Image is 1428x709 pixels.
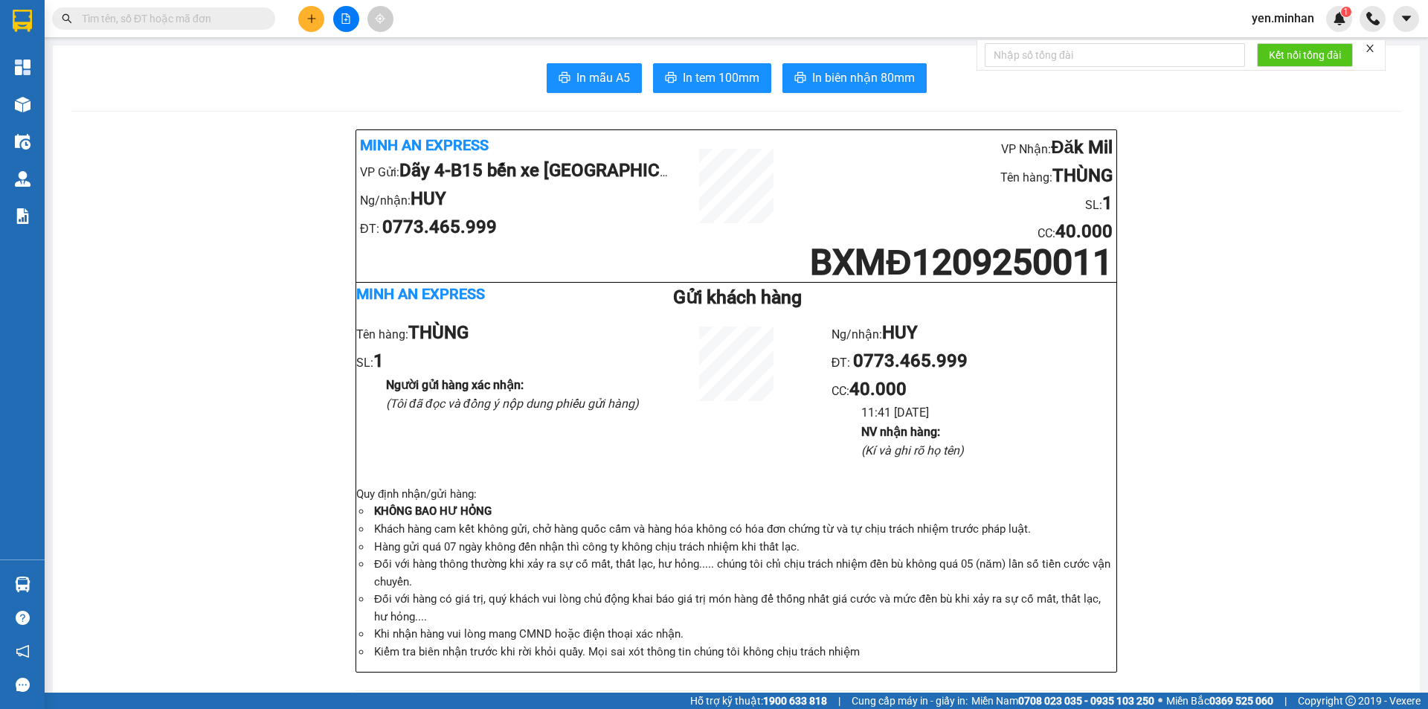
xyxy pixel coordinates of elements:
[832,319,1116,347] li: Ng/nhận:
[367,6,393,32] button: aim
[1343,7,1348,17] span: 1
[861,425,940,439] b: NV nhận hàng :
[852,693,968,709] span: Cung cấp máy in - giấy in:
[1341,7,1351,17] sup: 1
[408,322,469,343] b: THÙNG
[371,521,1116,539] li: Khách hàng cam kết không gửi, chở hàng quốc cấm và hàng hóa không có hóa đơn chứng từ và tự chịu ...
[832,319,1116,460] ul: CC
[971,693,1154,709] span: Miền Nam
[306,13,317,24] span: plus
[371,644,1116,661] li: Kiểm tra biên nhận trước khi rời khỏi quầy. Mọi sai xót thông tin chúng tôi không chịu trách nhiệm
[838,693,840,709] span: |
[371,591,1116,626] li: Đối với hàng có giá trị, quý khách vui lòng chủ động khai báo giá trị món hàng để thống nhất giá ...
[1055,221,1113,242] b: 40.000
[16,644,30,658] span: notification
[1018,695,1154,707] strong: 0708 023 035 - 0935 103 250
[360,157,674,185] li: VP Gửi:
[371,556,1116,591] li: Đối với hàng thông thường khi xảy ra sự cố mất, thất lạc, hư hỏng..... chúng tôi chỉ chịu trách n...
[375,13,385,24] span: aim
[62,13,72,24] span: search
[1400,12,1413,25] span: caret-down
[1284,693,1287,709] span: |
[1366,12,1380,25] img: phone-icon
[985,43,1245,67] input: Nhập số tổng đài
[559,71,570,86] span: printer
[386,378,524,392] b: Người gửi hàng xác nhận :
[812,68,915,87] span: In biên nhận 80mm
[333,6,359,32] button: file-add
[673,286,802,308] b: Gửi khách hàng
[547,63,642,93] button: printerIn mẫu A5
[846,384,907,398] span: :
[356,319,641,347] li: Tên hàng:
[399,160,718,181] b: Dãy 4-B15 bến xe [GEOGRAPHIC_DATA]
[356,347,641,376] li: SL:
[371,626,1116,644] li: Khi nhận hàng vui lòng mang CMND hoặc điện thoại xác nhận.
[15,577,30,592] img: warehouse-icon
[15,208,30,224] img: solution-icon
[1052,165,1113,186] b: THÙNG
[1052,226,1113,240] span: :
[371,539,1116,556] li: Hàng gửi quá 07 ngày không đến nhận thì công ty không chịu trách nhiệm khi thất lạc.
[1166,693,1273,709] span: Miền Bắc
[373,350,384,371] b: 1
[16,678,30,692] span: message
[763,695,827,707] strong: 1900 633 818
[1345,696,1356,706] span: copyright
[1333,12,1346,25] img: icon-new-feature
[1393,6,1419,32] button: caret-down
[360,214,674,242] li: ĐT:
[360,185,674,214] li: Ng/nhận:
[665,71,677,86] span: printer
[15,134,30,150] img: warehouse-icon
[356,285,485,303] b: Minh An Express
[82,10,257,27] input: Tìm tên, số ĐT hoặc mã đơn
[799,162,1113,190] li: Tên hàng:
[13,10,32,32] img: logo-vxr
[861,403,1116,422] li: 11:41 [DATE]
[683,68,759,87] span: In tem 100mm
[849,379,907,400] b: 40.000
[356,486,1116,661] div: Quy định nhận/gửi hàng :
[653,63,771,93] button: printerIn tem 100mm
[882,322,918,343] b: HUY
[861,443,964,458] i: (Kí và ghi rõ họ tên)
[298,6,324,32] button: plus
[794,71,806,86] span: printer
[1158,698,1162,704] span: ⚪️
[15,60,30,75] img: dashboard-icon
[1269,47,1341,63] span: Kết nối tổng đài
[1209,695,1273,707] strong: 0369 525 060
[374,504,492,518] strong: KHÔNG BAO HƯ HỎNG
[853,350,968,371] b: 0773.465.999
[1240,9,1326,28] span: yen.minhan
[782,63,927,93] button: printerIn biên nhận 80mm
[832,347,1116,376] li: ĐT:
[799,134,1113,162] li: VP Nhận:
[799,246,1113,278] h1: BXMĐ1209250011
[799,218,1113,246] li: CC
[360,136,489,154] b: Minh An Express
[1051,137,1113,158] b: Đăk Mil
[576,68,630,87] span: In mẫu A5
[1102,193,1113,214] b: 1
[382,216,497,237] b: 0773.465.999
[799,190,1113,218] li: SL:
[16,611,30,625] span: question-circle
[15,97,30,112] img: warehouse-icon
[690,693,827,709] span: Hỗ trợ kỹ thuật:
[15,171,30,187] img: warehouse-icon
[1365,43,1375,54] span: close
[341,13,351,24] span: file-add
[411,188,446,209] b: HUY
[386,397,639,411] i: (Tôi đã đọc và đồng ý nộp dung phiếu gửi hàng)
[1257,43,1353,67] button: Kết nối tổng đài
